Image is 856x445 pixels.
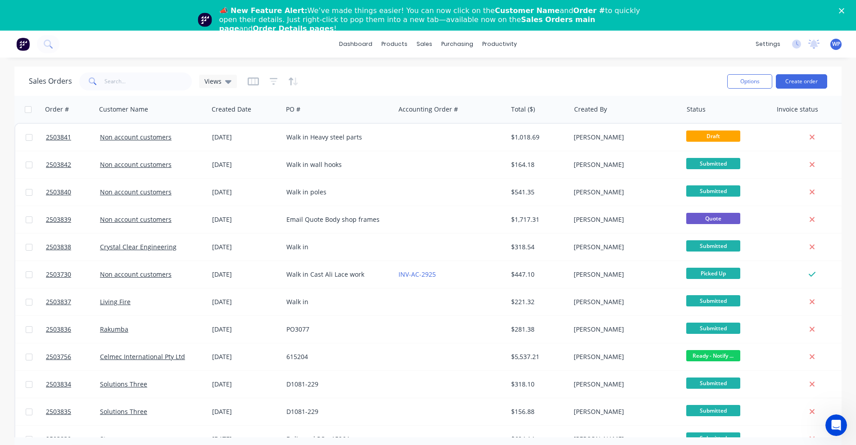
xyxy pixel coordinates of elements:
div: Walk in poles [286,188,386,197]
div: $624.14 [511,435,564,444]
div: Created By [574,105,607,114]
div: Walk in Cast Ali Lace work [286,270,386,279]
span: Ready - Notify ... [686,350,740,361]
span: Quote [686,213,740,224]
div: D1081-229 [286,380,386,389]
div: purchasing [437,37,478,51]
img: Profile image for Team [198,13,212,27]
div: Walk in wall hooks [286,160,386,169]
a: 2503838 [46,234,100,261]
div: [DATE] [212,243,279,252]
div: Created Date [212,105,251,114]
div: We’ve made things easier! You can now click on the and to quickly open their details. Just right-... [219,6,644,33]
div: Invoice status [777,105,818,114]
div: $5,537.21 [511,352,564,361]
div: Accounting Order # [399,105,458,114]
div: products [377,37,412,51]
div: [PERSON_NAME] [574,407,674,416]
span: Submitted [686,323,740,334]
a: dashboard [335,37,377,51]
div: 615204 [286,352,386,361]
div: Status [687,105,706,114]
b: 📣 New Feature Alert: [219,6,308,15]
div: [PERSON_NAME] [574,243,674,252]
a: 2503837 [46,288,100,315]
span: Submitted [686,295,740,306]
a: Non account customers [100,188,172,196]
b: Customer Name [495,6,560,15]
a: Non account customers [100,215,172,224]
div: [PERSON_NAME] [574,297,674,306]
div: Delivered PO - 15264 [286,435,386,444]
div: [DATE] [212,270,279,279]
span: Submitted [686,405,740,416]
a: Crystal Clear Engineering [100,243,177,251]
div: $447.10 [511,270,564,279]
div: Total ($) [511,105,535,114]
div: [PERSON_NAME] [574,215,674,224]
div: [PERSON_NAME] [574,270,674,279]
div: $221.32 [511,297,564,306]
div: Customer Name [99,105,148,114]
input: Search... [104,72,192,90]
span: 2503839 [46,215,71,224]
div: Walk in [286,243,386,252]
a: 2503835 [46,398,100,425]
div: [PERSON_NAME] [574,188,674,197]
b: Sales Orders main page [219,15,595,33]
div: [DATE] [212,407,279,416]
span: Submitted [686,158,740,169]
a: Solutions Three [100,407,147,416]
span: Picked Up [686,268,740,279]
span: 2503756 [46,352,71,361]
div: [PERSON_NAME] [574,325,674,334]
div: [PERSON_NAME] [574,160,674,169]
div: [DATE] [212,133,279,142]
span: 2503838 [46,243,71,252]
div: $541.35 [511,188,564,197]
span: 2503836 [46,325,71,334]
span: Views [204,76,222,86]
div: $318.54 [511,243,564,252]
span: Draft [686,130,740,142]
div: $1,018.69 [511,133,564,142]
h1: Sales Orders [29,77,72,85]
a: Solutions Three [100,380,147,388]
a: 2503834 [46,371,100,398]
div: [PERSON_NAME] [574,133,674,142]
a: Rakumba [100,325,128,333]
div: Email Quote Body shop frames [286,215,386,224]
a: Non account customers [100,270,172,279]
a: 2503730 [46,261,100,288]
a: Living Fire [100,297,131,306]
div: D1081-229 [286,407,386,416]
div: PO # [286,105,300,114]
span: Submitted [686,185,740,197]
div: Close [839,8,848,13]
div: [DATE] [212,188,279,197]
span: 2503835 [46,407,71,416]
span: 2503841 [46,133,71,142]
span: 2503834 [46,380,71,389]
div: productivity [478,37,521,51]
div: [DATE] [212,297,279,306]
div: $156.88 [511,407,564,416]
a: 2503756 [46,343,100,370]
div: Walk in Heavy steel parts [286,133,386,142]
div: [DATE] [212,352,279,361]
span: Submitted [686,378,740,389]
div: [DATE] [212,325,279,334]
div: $318.10 [511,380,564,389]
a: 2503841 [46,124,100,151]
a: 2503842 [46,151,100,178]
span: Submitted [686,432,740,444]
a: 2503836 [46,316,100,343]
div: [PERSON_NAME] [574,380,674,389]
span: 2503840 [46,188,71,197]
div: [DATE] [212,215,279,224]
iframe: Intercom live chat [825,414,847,436]
a: Strongagroup [100,435,141,443]
span: 2503837 [46,297,71,306]
span: 2503842 [46,160,71,169]
div: Order # [45,105,69,114]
